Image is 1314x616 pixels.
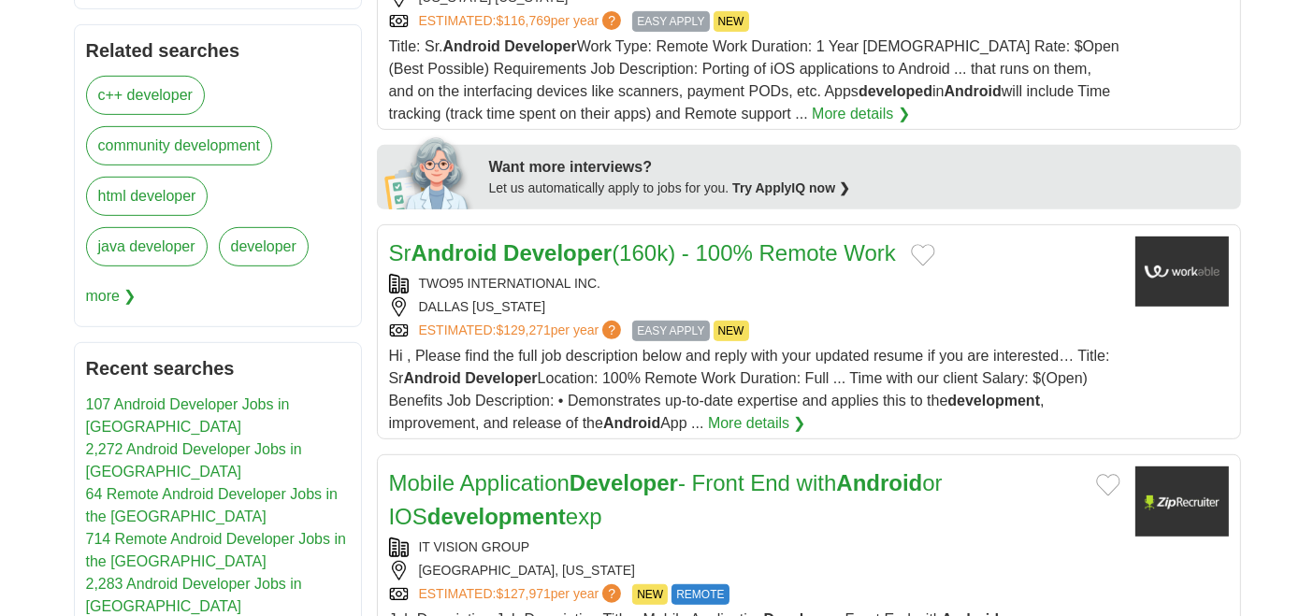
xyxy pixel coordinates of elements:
[496,586,550,601] span: $127,971
[570,470,678,495] strong: Developer
[86,531,346,569] a: 714 Remote Android Developer Jobs in the [GEOGRAPHIC_DATA]
[86,177,209,216] a: html developer
[86,36,350,64] h2: Related searches
[714,321,749,341] span: NEW
[496,322,550,337] span: $129,271
[489,156,1230,179] div: Want more interviews?
[496,13,550,28] span: $116,769
[384,135,475,209] img: apply-iq-scientist.png
[947,393,1040,408] strong: development
[419,584,626,605] a: ESTIMATED:$127,971per year?
[1135,236,1229,307] img: Company logo
[389,38,1119,122] span: Title: Sr. Work Type: Remote Work Duration: 1 Year [DEMOGRAPHIC_DATA] Rate: $Open (Best Possible)...
[465,370,537,386] strong: Developer
[404,370,461,386] strong: Android
[671,584,729,605] span: REMOTE
[911,244,935,266] button: Add to favorite jobs
[632,321,709,341] span: EASY APPLY
[714,11,749,32] span: NEW
[503,240,612,265] strong: Developer
[86,441,302,480] a: 2,272 Android Developer Jobs in [GEOGRAPHIC_DATA]
[86,76,205,115] a: c++ developer
[389,561,1120,580] div: [GEOGRAPHIC_DATA], [US_STATE]
[86,396,290,435] a: 107 Android Developer Jobs in [GEOGRAPHIC_DATA]
[836,470,922,495] strong: Android
[427,504,566,529] strong: development
[603,415,660,431] strong: Android
[708,412,806,435] a: More details ❯
[419,11,626,32] a: ESTIMATED:$116,769per year?
[419,321,626,341] a: ESTIMATED:$129,271per year?
[86,486,339,524] a: 64 Remote Android Developer Jobs in the [GEOGRAPHIC_DATA]
[1135,466,1229,537] img: Company logo
[812,103,910,125] a: More details ❯
[86,227,208,266] a: java developer
[489,179,1230,198] div: Let us automatically apply to jobs for you.
[389,470,943,529] a: Mobile ApplicationDeveloper- Front End withAndroidor IOSdevelopmentexp
[602,11,621,30] span: ?
[389,274,1120,294] div: TWO95 INTERNATIONAL INC.
[86,278,137,315] span: more ❯
[389,537,1120,557] div: IT VISION GROUP
[602,584,621,603] span: ?
[389,348,1110,431] span: Hi , Please find the full job description below and reply with your updated resume if you are int...
[219,227,309,266] a: developer
[632,584,668,605] span: NEW
[732,180,850,195] a: Try ApplyIQ now ❯
[86,354,350,382] h2: Recent searches
[443,38,500,54] strong: Android
[504,38,576,54] strong: Developer
[602,321,621,339] span: ?
[859,83,932,99] strong: developed
[1096,474,1120,496] button: Add to favorite jobs
[412,240,498,265] strong: Android
[389,297,1120,317] div: DALLAS [US_STATE]
[945,83,1002,99] strong: Android
[86,126,272,165] a: community development
[389,240,896,265] a: SrAndroid Developer(160k) - 100% Remote Work
[86,576,302,614] a: 2,283 Android Developer Jobs in [GEOGRAPHIC_DATA]
[632,11,709,32] span: EASY APPLY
